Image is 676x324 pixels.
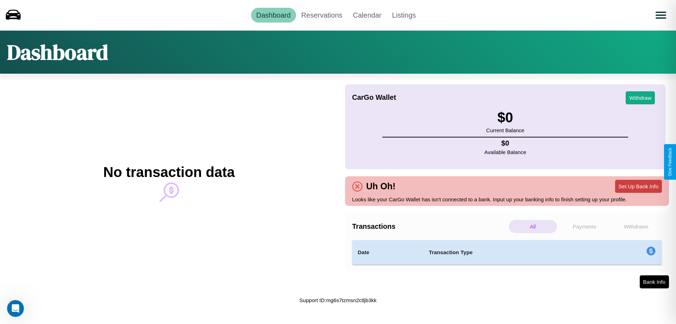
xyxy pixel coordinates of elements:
button: Bank Info [640,275,669,288]
iframe: Intercom live chat [7,300,24,317]
button: Withdraw [626,91,655,104]
button: Open menu [651,5,671,25]
p: All [509,220,557,233]
a: Dashboard [251,8,296,23]
table: simple table [352,240,662,265]
h3: $ 0 [486,110,524,126]
a: Listings [387,8,421,23]
h2: No transaction data [103,164,234,180]
p: Available Balance [484,147,526,157]
h4: Date [358,248,418,257]
p: Current Balance [486,126,524,135]
div: Give Feedback [668,148,672,176]
h4: Uh Oh! [363,181,399,191]
h4: Transaction Type [429,248,589,257]
p: Support ID: mg6s7tzmsn2ctljb3kk [299,295,376,305]
p: Looks like your CarGo Wallet has isn't connected to a bank. Input up your banking info to finish ... [352,195,662,204]
h4: Transactions [352,222,507,231]
h1: Dashboard [7,38,108,67]
p: Payments [561,220,609,233]
a: Reservations [296,8,348,23]
h4: $ 0 [484,139,526,147]
a: Calendar [348,8,387,23]
p: Withdraws [612,220,660,233]
button: Set Up Bank Info [615,180,662,193]
h4: CarGo Wallet [352,93,396,102]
